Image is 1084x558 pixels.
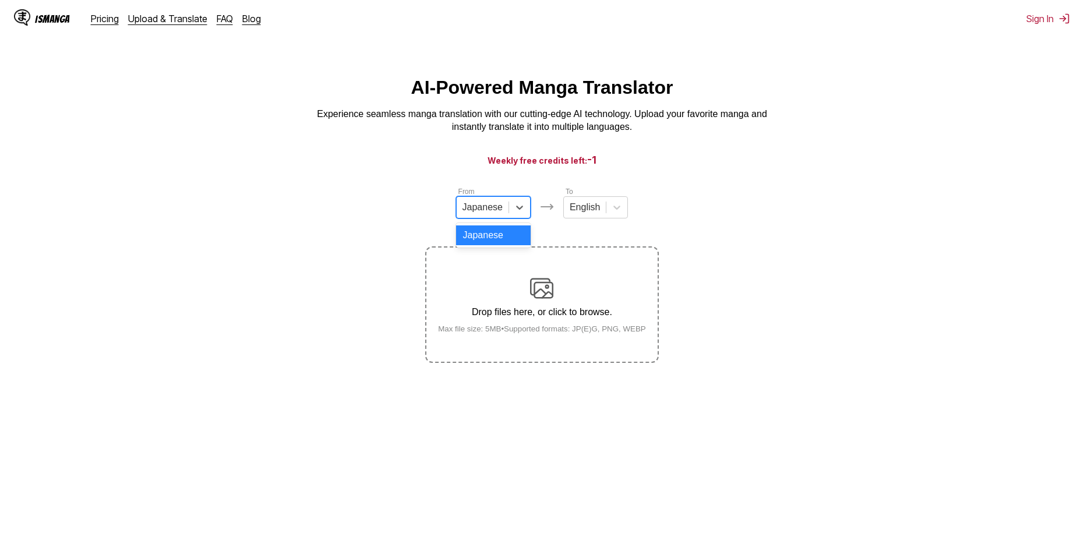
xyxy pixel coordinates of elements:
a: IsManga LogoIsManga [14,9,91,28]
a: Pricing [91,13,119,24]
div: IsManga [35,13,70,24]
h3: Weekly free credits left: [28,153,1056,167]
a: Blog [242,13,261,24]
button: Sign In [1026,13,1070,24]
img: IsManga Logo [14,9,30,26]
small: Max file size: 5MB • Supported formats: JP(E)G, PNG, WEBP [429,324,655,333]
img: Languages icon [540,200,554,214]
img: Sign out [1058,13,1070,24]
span: -1 [587,154,596,166]
a: Upload & Translate [128,13,207,24]
h1: AI-Powered Manga Translator [411,77,673,98]
a: FAQ [217,13,233,24]
label: From [458,188,475,196]
div: Japanese [456,225,531,245]
p: Drop files here, or click to browse. [429,307,655,317]
p: Experience seamless manga translation with our cutting-edge AI technology. Upload your favorite m... [309,108,775,134]
label: To [566,188,573,196]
